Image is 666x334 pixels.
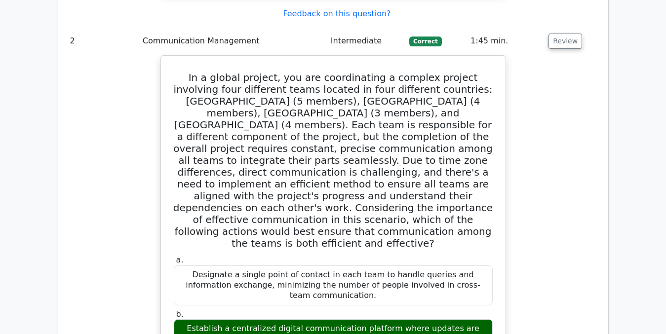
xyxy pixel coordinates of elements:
a: Feedback on this question? [283,9,391,18]
td: 2 [66,27,139,55]
h5: In a global project, you are coordinating a complex project involving four different teams locate... [173,72,494,249]
button: Review [548,34,582,49]
span: b. [176,309,184,319]
td: Communication Management [139,27,327,55]
td: 1:45 min. [467,27,545,55]
div: Designate a single point of contact in each team to handle queries and information exchange, mini... [174,265,493,305]
span: a. [176,255,184,264]
span: Correct [409,37,441,46]
td: Intermediate [327,27,405,55]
